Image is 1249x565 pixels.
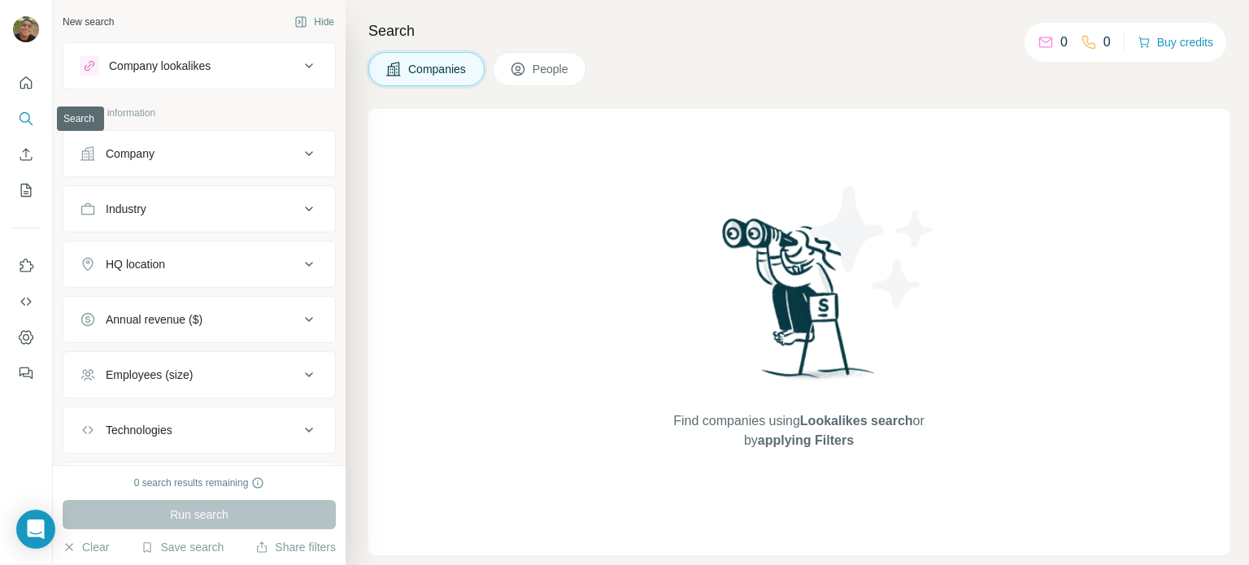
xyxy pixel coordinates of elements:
[533,61,570,77] span: People
[63,46,335,85] button: Company lookalikes
[668,411,929,450] span: Find companies using or by
[799,174,946,320] img: Surfe Illustration - Stars
[13,104,39,133] button: Search
[109,58,211,74] div: Company lookalikes
[63,106,336,120] p: Company information
[134,476,265,490] div: 0 search results remaining
[63,15,114,29] div: New search
[1138,31,1213,54] button: Buy credits
[13,140,39,169] button: Enrich CSV
[13,16,39,42] img: Avatar
[13,251,39,280] button: Use Surfe on LinkedIn
[63,539,109,555] button: Clear
[13,287,39,316] button: Use Surfe API
[106,422,172,438] div: Technologies
[13,359,39,388] button: Feedback
[1103,33,1111,52] p: 0
[408,61,468,77] span: Companies
[1060,33,1068,52] p: 0
[800,414,913,428] span: Lookalikes search
[106,367,193,383] div: Employees (size)
[63,355,335,394] button: Employees (size)
[368,20,1229,42] h4: Search
[16,510,55,549] div: Open Intercom Messenger
[63,245,335,284] button: HQ location
[63,134,335,173] button: Company
[63,189,335,228] button: Industry
[715,214,884,395] img: Surfe Illustration - Woman searching with binoculars
[63,300,335,339] button: Annual revenue ($)
[283,10,346,34] button: Hide
[106,311,202,328] div: Annual revenue ($)
[13,176,39,205] button: My lists
[758,433,854,447] span: applying Filters
[255,539,336,555] button: Share filters
[106,146,154,162] div: Company
[13,323,39,352] button: Dashboard
[63,411,335,450] button: Technologies
[13,68,39,98] button: Quick start
[141,539,224,555] button: Save search
[106,201,146,217] div: Industry
[106,256,165,272] div: HQ location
